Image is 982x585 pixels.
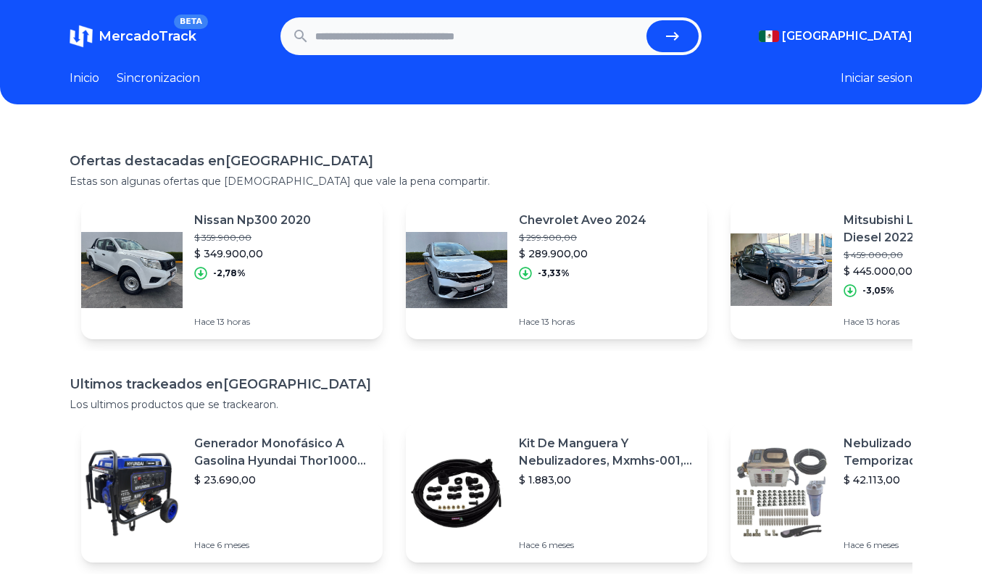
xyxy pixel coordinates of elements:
img: Featured image [406,442,507,544]
a: Featured imageGenerador Monofásico A Gasolina Hyundai Thor10000 P 11.5 Kw$ 23.690,00Hace 6 meses [81,423,383,563]
span: MercadoTrack [99,28,196,44]
a: Sincronizacion [117,70,200,87]
h1: Ultimos trackeados en [GEOGRAPHIC_DATA] [70,374,912,394]
a: Featured imageNissan Np300 2020$ 359.900,00$ 349.900,00-2,78%Hace 13 horas [81,200,383,339]
p: Hace 6 meses [519,539,696,551]
p: -3,05% [862,285,894,296]
a: Inicio [70,70,99,87]
p: $ 1.883,00 [519,473,696,487]
p: -2,78% [213,267,246,279]
img: Mexico [759,30,779,42]
p: $ 349.900,00 [194,246,311,261]
a: Featured imageChevrolet Aveo 2024$ 299.900,00$ 289.900,00-3,33%Hace 13 horas [406,200,707,339]
p: -3,33% [538,267,570,279]
span: BETA [174,14,208,29]
p: $ 299.900,00 [519,232,646,244]
p: Chevrolet Aveo 2024 [519,212,646,229]
p: Generador Monofásico A Gasolina Hyundai Thor10000 P 11.5 Kw [194,435,371,470]
button: Iniciar sesion [841,70,912,87]
img: Featured image [406,219,507,320]
a: Featured imageKit De Manguera Y Nebulizadores, Mxmhs-001, 6m, 6 Tees, 8 Bo$ 1.883,00Hace 6 meses [406,423,707,563]
p: Kit De Manguera Y Nebulizadores, Mxmhs-001, 6m, 6 Tees, 8 Bo [519,435,696,470]
p: Hace 6 meses [194,539,371,551]
p: Nissan Np300 2020 [194,212,311,229]
p: Los ultimos productos que se trackearon. [70,397,912,412]
p: Hace 13 horas [519,316,646,328]
button: [GEOGRAPHIC_DATA] [759,28,912,45]
p: $ 23.690,00 [194,473,371,487]
p: Hace 13 horas [194,316,311,328]
h1: Ofertas destacadas en [GEOGRAPHIC_DATA] [70,151,912,171]
img: Featured image [81,442,183,544]
p: $ 289.900,00 [519,246,646,261]
img: Featured image [731,219,832,320]
img: Featured image [81,219,183,320]
span: [GEOGRAPHIC_DATA] [782,28,912,45]
img: Featured image [731,442,832,544]
img: MercadoTrack [70,25,93,48]
p: $ 359.900,00 [194,232,311,244]
p: Estas son algunas ofertas que [DEMOGRAPHIC_DATA] que vale la pena compartir. [70,174,912,188]
a: MercadoTrackBETA [70,25,196,48]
